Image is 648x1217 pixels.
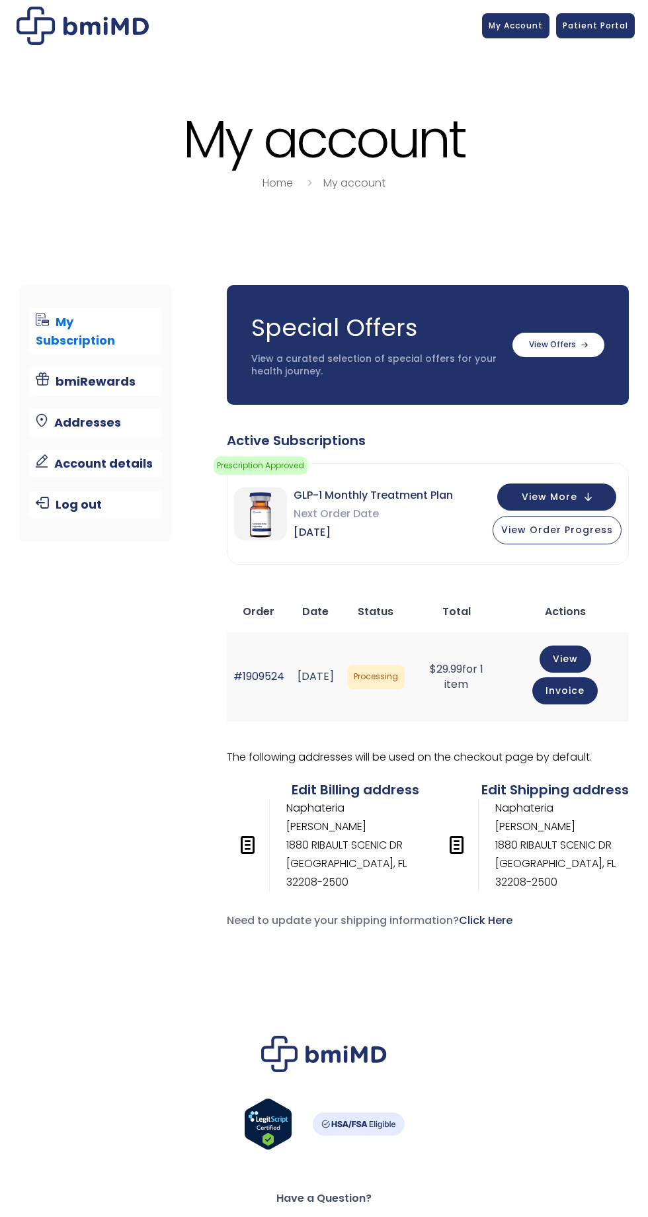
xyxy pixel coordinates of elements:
[358,604,393,619] span: Status
[214,456,307,475] span: Prescription Approved
[482,13,549,38] a: My Account
[442,604,471,619] span: Total
[294,505,453,523] span: Next Order Date
[251,353,499,378] p: View a curated selection of special offers for your health journey.
[244,1098,292,1156] a: Verify LegitScript Approval for www.bmimd.com
[294,486,453,505] span: GLP-1 Monthly Treatment Plan
[29,491,161,519] a: Log out
[294,523,453,542] span: [DATE]
[298,669,334,684] time: [DATE]
[493,516,622,544] button: View Order Progress
[556,13,635,38] a: Patient Portal
[501,523,613,536] span: View Order Progress
[261,1036,387,1072] img: Brand Logo
[227,431,629,450] div: Active Subscriptions
[29,308,161,355] a: My Subscription
[234,487,287,540] img: GLP-1 Monthly Treatment Plan
[522,493,577,501] span: View More
[481,780,629,799] a: Edit Shipping address
[227,748,629,767] p: The following addresses will be used on the checkout page by default.
[430,661,436,677] span: $
[29,368,161,396] a: bmiRewards
[263,175,293,190] a: Home
[17,7,149,45] img: My account
[323,175,385,190] a: My account
[20,1189,628,1208] span: Have a Question?
[251,312,499,345] h3: Special Offers
[347,665,405,689] span: Processing
[436,799,629,892] address: Naphateria [PERSON_NAME] 1880 RIBAULT SCENIC DR [GEOGRAPHIC_DATA], FL 32208-2500
[227,913,512,928] span: Need to update your shipping information?
[545,604,586,619] span: Actions
[13,111,635,167] h1: My account
[243,604,274,619] span: Order
[312,1112,405,1136] img: HSA-FSA
[540,646,591,673] a: View
[459,913,512,928] a: Click Here
[563,20,628,31] span: Patient Portal
[497,483,616,511] button: View More
[19,285,171,542] nav: Account pages
[233,669,284,684] a: #1909524
[227,799,420,892] address: Naphateria [PERSON_NAME] 1880 RIBAULT SCENIC DR [GEOGRAPHIC_DATA], FL 32208-2500
[29,409,161,437] a: Addresses
[411,632,503,722] td: for 1 item
[29,450,161,478] a: Account details
[489,20,543,31] span: My Account
[302,175,317,190] i: breadcrumbs separator
[302,604,329,619] span: Date
[292,780,419,799] a: Edit Billing address
[532,677,598,704] a: Invoice
[430,661,462,677] span: 29.99
[244,1098,292,1150] img: Verify Approval for www.bmimd.com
